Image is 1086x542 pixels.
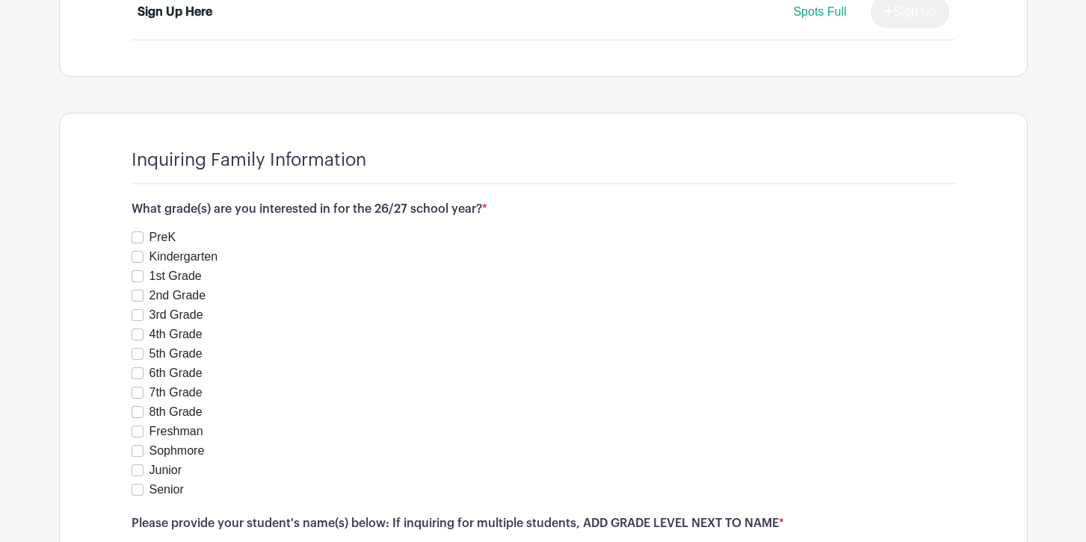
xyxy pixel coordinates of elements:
[149,364,203,382] label: 6th Grade
[149,403,203,421] label: 8th Grade
[793,5,846,18] span: Spots Full
[149,423,203,440] label: Freshman
[132,202,955,217] h6: What grade(s) are you interested in for the 26/27 school year?
[149,384,203,402] label: 7th Grade
[149,228,176,246] label: PreK
[149,461,182,479] label: Junior
[149,481,184,499] label: Senior
[149,306,203,324] label: 3rd Grade
[149,267,202,285] label: 1st Grade
[149,442,205,460] label: Sophmore
[132,517,955,531] h6: Please provide your student's name(s) below: If inquiring for multiple students, ADD GRADE LEVEL ...
[132,149,366,171] h4: Inquiring Family Information
[138,3,212,21] div: Sign Up Here
[149,325,203,343] label: 4th Grade
[149,248,218,266] label: Kindergarten
[149,287,206,305] label: 2nd Grade
[149,345,203,363] label: 5th Grade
